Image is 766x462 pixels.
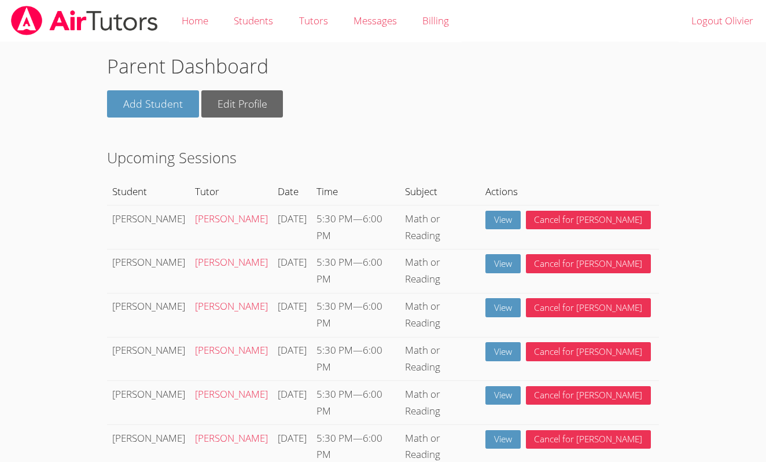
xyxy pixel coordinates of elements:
[400,293,481,337] td: Math or Reading
[481,178,659,205] th: Actions
[400,249,481,293] td: Math or Reading
[316,298,395,332] div: —
[526,254,651,273] button: Cancel for [PERSON_NAME]
[316,343,382,373] span: 6:00 PM
[107,52,658,81] h1: Parent Dashboard
[195,343,268,357] a: [PERSON_NAME]
[316,387,353,401] span: 5:30 PM
[278,211,307,228] div: [DATE]
[526,342,651,361] button: Cancel for [PERSON_NAME]
[316,255,353,269] span: 5:30 PM
[316,211,395,244] div: —
[272,178,311,205] th: Date
[107,337,190,381] td: [PERSON_NAME]
[107,249,190,293] td: [PERSON_NAME]
[195,299,268,313] a: [PERSON_NAME]
[316,386,395,420] div: —
[278,430,307,447] div: [DATE]
[316,387,382,417] span: 6:00 PM
[485,298,521,317] a: View
[278,342,307,359] div: [DATE]
[526,298,651,317] button: Cancel for [PERSON_NAME]
[107,380,190,424] td: [PERSON_NAME]
[400,205,481,249] td: Math or Reading
[526,211,651,230] button: Cancel for [PERSON_NAME]
[485,430,521,449] a: View
[526,430,651,449] button: Cancel for [PERSON_NAME]
[316,343,353,357] span: 5:30 PM
[201,90,283,118] a: Edit Profile
[278,254,307,271] div: [DATE]
[316,299,353,313] span: 5:30 PM
[10,6,159,35] img: airtutors_banner-c4298cdbf04f3fff15de1276eac7730deb9818008684d7c2e4769d2f7ddbe033.png
[400,380,481,424] td: Math or Reading
[485,211,521,230] a: View
[526,386,651,405] button: Cancel for [PERSON_NAME]
[485,342,521,361] a: View
[316,212,382,242] span: 6:00 PM
[278,386,307,403] div: [DATE]
[190,178,272,205] th: Tutor
[195,387,268,401] a: [PERSON_NAME]
[316,342,395,376] div: —
[400,178,481,205] th: Subject
[485,386,521,405] a: View
[316,212,353,225] span: 5:30 PM
[107,90,199,118] a: Add Student
[485,254,521,273] a: View
[400,337,481,381] td: Math or Reading
[107,178,190,205] th: Student
[107,293,190,337] td: [PERSON_NAME]
[311,178,400,205] th: Time
[316,431,353,445] span: 5:30 PM
[195,255,268,269] a: [PERSON_NAME]
[107,205,190,249] td: [PERSON_NAME]
[195,431,268,445] a: [PERSON_NAME]
[107,146,658,168] h2: Upcoming Sessions
[195,212,268,225] a: [PERSON_NAME]
[316,254,395,288] div: —
[353,14,397,27] span: Messages
[278,298,307,315] div: [DATE]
